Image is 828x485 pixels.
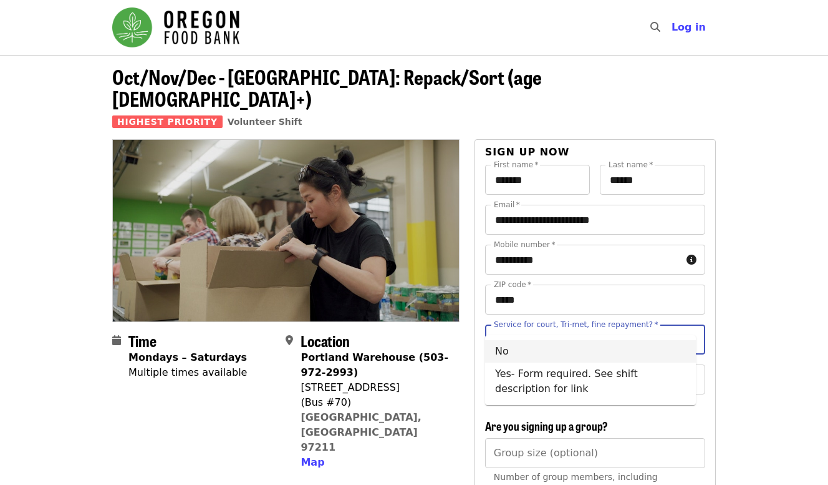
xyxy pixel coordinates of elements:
[228,117,302,127] a: Volunteer Shift
[494,161,539,169] label: First name
[485,205,705,235] input: Email
[485,418,608,434] span: Are you signing up a group?
[672,21,706,33] span: Log in
[301,395,449,410] div: (Bus #70)
[485,285,705,315] input: ZIP code
[485,363,696,400] li: Yes- Form required. See shift description for link
[686,254,696,266] i: circle-info icon
[494,241,555,248] label: Mobile number
[112,62,542,113] span: Oct/Nov/Dec - [GEOGRAPHIC_DATA]: Repack/Sort (age [DEMOGRAPHIC_DATA]+)
[301,455,324,470] button: Map
[494,281,531,288] label: ZIP code
[112,7,239,47] img: Oregon Food Bank - Home
[485,165,590,195] input: First name
[113,140,459,321] img: Oct/Nov/Dec - Portland: Repack/Sort (age 8+) organized by Oregon Food Bank
[485,245,681,275] input: Mobile number
[485,146,570,158] span: Sign up now
[286,335,293,346] i: map-marker-alt icon
[494,321,658,328] label: Service for court, Tri-met, fine repayment?
[128,330,156,351] span: Time
[301,330,350,351] span: Location
[662,15,716,40] button: Log in
[301,351,448,378] strong: Portland Warehouse (503-972-2993)
[112,335,121,346] i: calendar icon
[112,115,223,128] span: Highest Priority
[301,456,324,468] span: Map
[650,21,660,33] i: search icon
[128,365,247,380] div: Multiple times available
[485,340,696,363] li: No
[485,438,705,468] input: [object Object]
[600,165,705,195] input: Last name
[494,201,520,208] label: Email
[301,411,421,453] a: [GEOGRAPHIC_DATA], [GEOGRAPHIC_DATA] 97211
[668,12,678,42] input: Search
[128,351,247,363] strong: Mondays – Saturdays
[667,331,685,348] button: Clear
[609,161,653,169] label: Last name
[301,380,449,395] div: [STREET_ADDRESS]
[683,331,701,348] button: Close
